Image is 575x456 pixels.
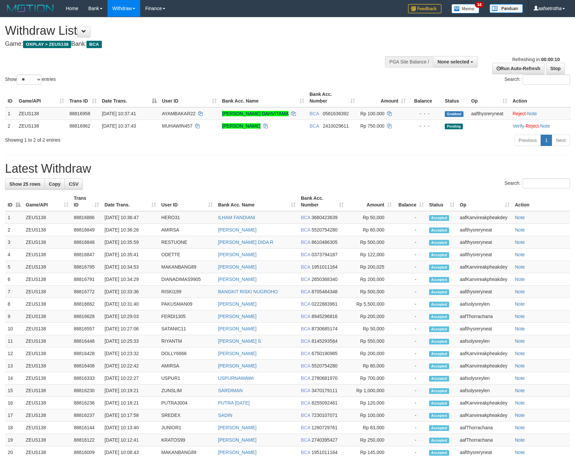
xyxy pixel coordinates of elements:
span: MUHAWIN457 [162,123,192,129]
td: AMIRSA [159,224,215,236]
th: Bank Acc. Name: activate to sort column ascending [215,192,298,211]
td: Rp 5,500,000 [346,298,394,310]
td: ZUNSLIM [159,385,215,397]
span: Accepted [429,351,449,357]
td: 2 [5,224,23,236]
td: Rp 200,025 [346,261,394,273]
a: Note [540,123,550,129]
span: BCA [86,41,102,48]
td: MAKANBANG89 [159,261,215,273]
a: Note [515,450,525,455]
div: - - - [411,110,439,117]
td: 8 [5,298,23,310]
span: [DATE] 10:37:43 [102,123,136,129]
span: Copy 8730685174 to clipboard [312,326,338,331]
h1: Withdraw List [5,24,377,37]
td: 88816230 [71,385,102,397]
span: BCA [301,227,310,233]
span: BCA [301,252,310,257]
span: Accepted [429,289,449,295]
td: [DATE] 10:36:26 [102,224,159,236]
span: Copy 8145293584 to clipboard [312,338,338,344]
td: Rp 500,000 [346,286,394,298]
td: 13 [5,360,23,372]
span: Accepted [429,314,449,320]
th: Action [510,88,571,107]
td: 2 [5,120,16,132]
td: RIYANTM [159,335,215,347]
td: - [394,385,426,397]
span: Copy 2410029611 to clipboard [323,123,349,129]
td: [DATE] 10:29:03 [102,310,159,323]
span: OXPLAY > ZEUS138 [23,41,71,48]
th: Balance [408,88,442,107]
td: Rp 60,000 [346,224,394,236]
td: 88816886 [71,211,102,224]
span: Accepted [429,277,449,283]
td: Rp 550,000 [346,335,394,347]
td: aafthysreryneat [468,107,510,120]
td: 88816628 [71,310,102,323]
td: - [394,397,426,409]
td: ZEUS138 [16,107,67,120]
td: - [394,236,426,249]
td: - [394,372,426,385]
td: ZEUS138 [23,298,71,310]
td: DIANADIMAS9905 [159,273,215,286]
a: Reject [513,111,526,116]
td: aafsolysreylen [457,335,512,347]
td: 88816333 [71,372,102,385]
img: panduan.png [490,4,523,13]
td: 88816847 [71,249,102,261]
td: - [394,286,426,298]
td: FERDI1305 [159,310,215,323]
td: ZEUS138 [23,273,71,286]
a: BANGKIT RISKI NUGROHO [218,289,278,294]
span: BCA [301,240,310,245]
td: AMIRSA [159,360,215,372]
span: 88816962 [69,123,90,129]
td: Rp 500,000 [346,236,394,249]
a: [PERSON_NAME] [218,314,256,319]
a: Note [515,400,525,406]
td: [DATE] 10:18:21 [102,397,159,409]
td: 14 [5,372,23,385]
th: Game/API: activate to sort column ascending [16,88,67,107]
th: ID [5,88,16,107]
span: Accepted [429,227,449,233]
span: BCA [301,351,310,356]
td: ZEUS138 [16,120,67,132]
span: BCA [301,277,310,282]
td: ZEUS138 [23,286,71,298]
span: Accepted [429,376,449,382]
span: AYAMBAKAR22 [162,111,196,116]
span: BCA [301,388,310,393]
td: [DATE] 10:25:33 [102,335,159,347]
a: [PERSON_NAME] [218,227,256,233]
td: aafKanvireakpheakdey [457,360,512,372]
span: BCA [310,111,319,116]
td: - [394,323,426,335]
td: aafsolysreylen [457,372,512,385]
span: BCA [301,314,310,319]
td: ODETTE [159,249,215,261]
td: Rp 200,000 [346,347,394,360]
th: Bank Acc. Number: activate to sort column ascending [298,192,346,211]
span: Accepted [429,215,449,221]
a: Note [515,277,525,282]
span: 88816958 [69,111,90,116]
td: 10 [5,323,23,335]
a: CSV [64,178,83,190]
span: BCA [301,375,310,381]
a: [PERSON_NAME] [218,363,256,368]
td: ZEUS138 [23,261,71,273]
td: 3 [5,236,23,249]
a: [PERSON_NAME] [218,277,256,282]
th: Bank Acc. Name: activate to sort column ascending [219,88,307,107]
td: - [394,249,426,261]
td: Rp 80,000 [346,360,394,372]
td: PUTRA3004 [159,397,215,409]
a: Note [515,413,525,418]
td: [DATE] 10:23:32 [102,347,159,360]
span: BCA [301,264,310,270]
